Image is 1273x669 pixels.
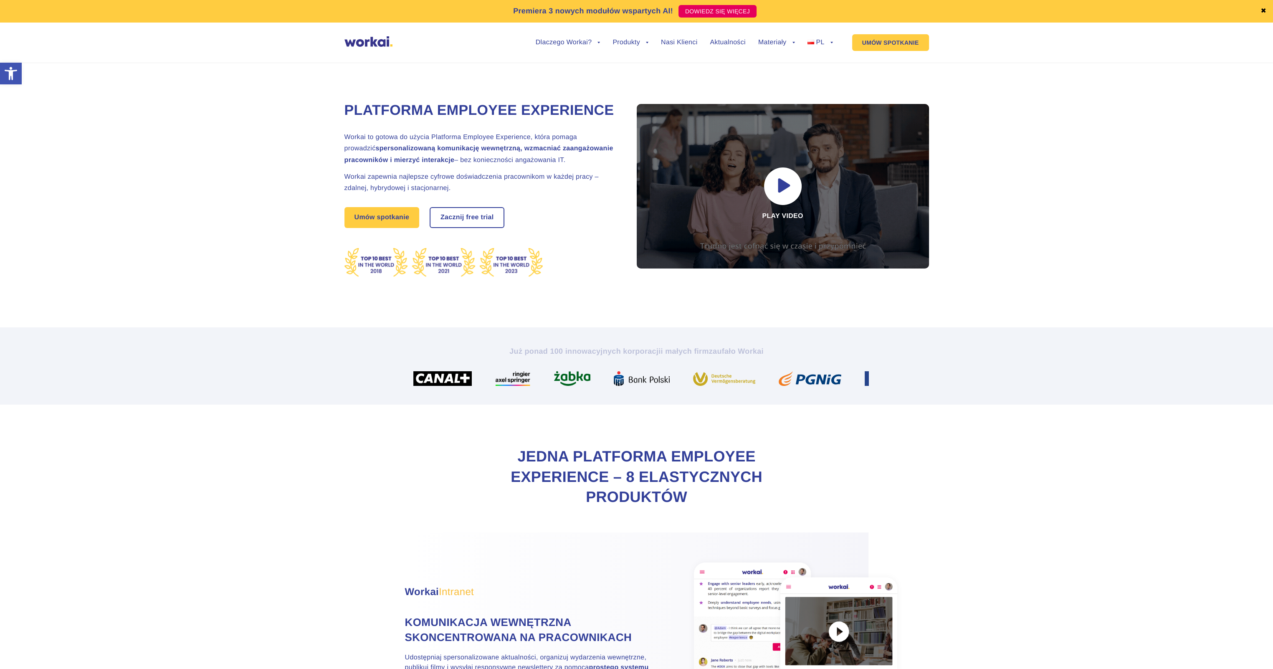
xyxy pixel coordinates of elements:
[710,39,745,46] a: Aktualności
[661,347,709,355] i: i małych firm
[439,586,474,598] span: Intranet
[344,207,420,228] a: Umów spotkanie
[1260,8,1266,15] a: ✖
[470,446,804,507] h2: Jedna Platforma Employee Experience – 8 elastycznych produktów
[4,597,230,665] iframe: Popup CTA
[758,39,795,46] a: Materiały
[344,171,616,194] h2: Workai zapewnia najlepsze cyfrowe doświadczenia pracownikom w każdej pracy – zdalnej, hybrydowej ...
[430,208,504,227] a: Zacznij free trial
[405,585,655,600] h3: Workai
[405,615,655,645] h4: Komunikacja wewnętrzna skoncentrowana na pracownikach
[816,39,824,46] span: PL
[678,5,757,18] a: DOWIEDZ SIĘ WIĘCEJ
[513,5,673,17] p: Premiera 3 nowych modułów wspartych AI!
[536,39,600,46] a: Dlaczego Workai?
[612,39,648,46] a: Produkty
[344,145,613,163] strong: spersonalizowaną komunikację wewnętrzną, wzmacniać zaangażowanie pracowników i mierzyć interakcje
[637,104,929,269] div: Play video
[852,34,929,51] a: UMÓW SPOTKANIE
[344,132,616,166] h2: Workai to gotowa do użycia Platforma Employee Experience, która pomaga prowadzić – bez koniecznoś...
[661,39,697,46] a: Nasi Klienci
[344,101,616,120] h1: Platforma Employee Experience
[405,346,868,356] h2: Już ponad 100 innowacyjnych korporacji zaufało Workai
